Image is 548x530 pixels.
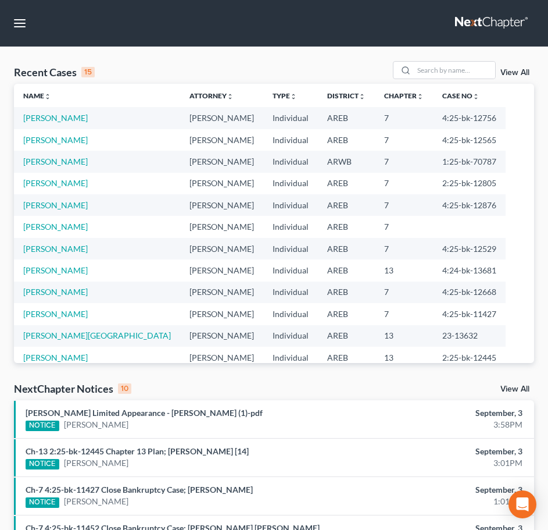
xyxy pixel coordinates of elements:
div: 10 [118,383,131,394]
a: [PERSON_NAME] [23,135,88,145]
a: [PERSON_NAME] [23,113,88,123]
a: [PERSON_NAME] [23,244,88,254]
td: 2:25-bk-12805 [433,173,506,194]
td: 7 [375,194,433,216]
td: [PERSON_NAME] [180,325,263,347]
a: [PERSON_NAME] [64,419,128,431]
a: [PERSON_NAME] [64,457,128,469]
i: unfold_more [44,93,51,100]
td: [PERSON_NAME] [180,194,263,216]
a: [PERSON_NAME] [23,200,88,210]
a: [PERSON_NAME] [23,222,88,232]
a: Attorneyunfold_more [189,91,234,100]
a: View All [500,385,529,393]
td: 7 [375,282,433,303]
a: [PERSON_NAME] [23,309,88,319]
div: September, 3 [364,484,522,496]
td: AREB [318,259,375,281]
div: 1:01PM [364,496,522,507]
td: Individual [263,259,318,281]
td: 13 [375,347,433,368]
a: Ch-7 4:25-bk-11427 Close Bankruptcy Case; [PERSON_NAME] [26,485,253,495]
td: 7 [375,303,433,325]
i: unfold_more [472,93,479,100]
td: ARWB [318,151,375,172]
div: 3:58PM [364,419,522,431]
td: 4:25-bk-11427 [433,303,506,325]
td: AREB [318,216,375,237]
td: Individual [263,282,318,303]
td: 7 [375,129,433,151]
td: AREB [318,194,375,216]
td: Individual [263,151,318,172]
a: Nameunfold_more [23,91,51,100]
i: unfold_more [417,93,424,100]
div: NextChapter Notices [14,382,131,396]
td: Individual [263,303,318,325]
td: Individual [263,325,318,347]
td: 2:25-bk-12445 [433,347,506,368]
a: [PERSON_NAME] [23,265,88,275]
a: Ch-13 2:25-bk-12445 Chapter 13 Plan; [PERSON_NAME] [14] [26,446,249,456]
div: Recent Cases [14,65,95,79]
a: [PERSON_NAME] Limited Appearance - [PERSON_NAME] (1)-pdf [26,408,263,418]
td: AREB [318,325,375,347]
td: AREB [318,282,375,303]
td: AREB [318,173,375,194]
div: September, 3 [364,446,522,457]
td: 7 [375,238,433,259]
td: 1:25-bk-70787 [433,151,506,172]
td: [PERSON_NAME] [180,303,263,325]
td: [PERSON_NAME] [180,107,263,129]
td: [PERSON_NAME] [180,238,263,259]
div: NOTICE [26,421,59,431]
a: [PERSON_NAME] [64,496,128,507]
td: 4:24-bk-13681 [433,259,506,281]
input: Search by name... [414,62,495,79]
a: Case Nounfold_more [442,91,479,100]
div: 3:01PM [364,457,522,469]
a: Districtunfold_more [327,91,366,100]
a: View All [500,69,529,77]
td: [PERSON_NAME] [180,347,263,368]
td: 13 [375,259,433,281]
a: [PERSON_NAME] [23,353,88,362]
td: Individual [263,238,318,259]
td: Individual [263,107,318,129]
td: Individual [263,216,318,237]
a: [PERSON_NAME] [23,287,88,297]
td: Individual [263,347,318,368]
a: [PERSON_NAME] [23,178,88,188]
td: 7 [375,216,433,237]
td: Individual [263,173,318,194]
td: 4:25-bk-12668 [433,282,506,303]
td: AREB [318,238,375,259]
td: 7 [375,107,433,129]
td: [PERSON_NAME] [180,282,263,303]
i: unfold_more [290,93,297,100]
div: 15 [81,67,95,77]
td: AREB [318,107,375,129]
td: 4:25-bk-12565 [433,129,506,151]
td: 7 [375,173,433,194]
div: Open Intercom Messenger [508,490,536,518]
td: 23-13632 [433,325,506,347]
div: NOTICE [26,459,59,469]
td: 13 [375,325,433,347]
i: unfold_more [359,93,366,100]
a: [PERSON_NAME] [23,156,88,166]
td: AREB [318,129,375,151]
td: Individual [263,194,318,216]
a: Typeunfold_more [273,91,297,100]
td: [PERSON_NAME] [180,129,263,151]
td: [PERSON_NAME] [180,151,263,172]
td: Individual [263,129,318,151]
td: AREB [318,347,375,368]
a: Chapterunfold_more [384,91,424,100]
div: September, 3 [364,407,522,419]
a: [PERSON_NAME][GEOGRAPHIC_DATA] [23,330,171,340]
td: 4:25-bk-12756 [433,107,506,129]
div: NOTICE [26,497,59,508]
td: 4:25-bk-12529 [433,238,506,259]
td: 4:25-bk-12876 [433,194,506,216]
